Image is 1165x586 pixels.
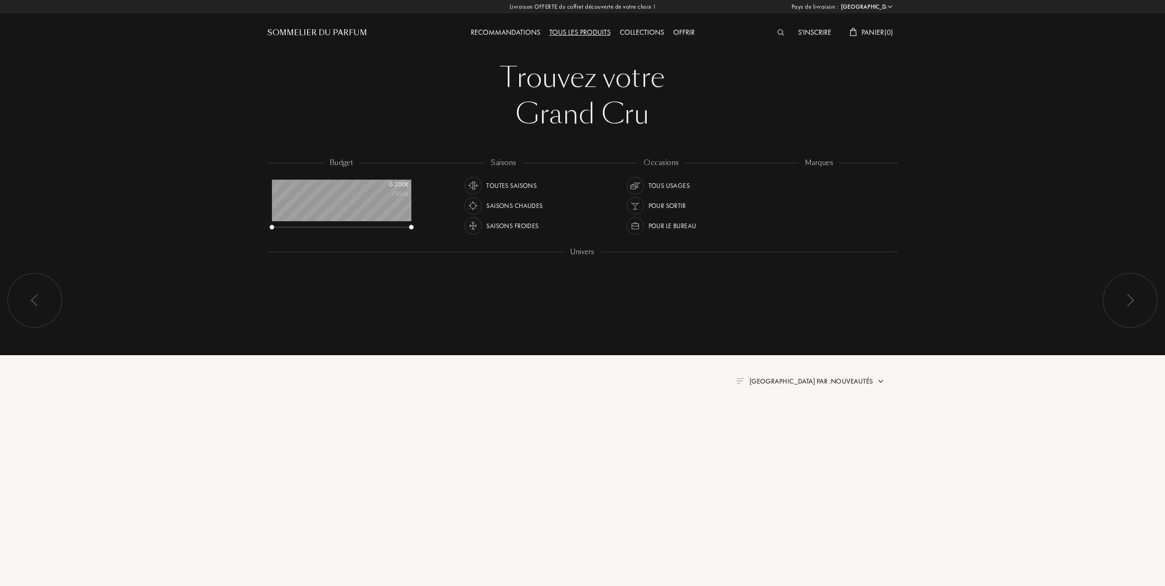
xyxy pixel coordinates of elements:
[274,59,891,96] div: Trouvez votre
[629,179,642,192] img: usage_occasion_all_white.svg
[466,27,545,37] a: Recommandations
[467,199,479,212] img: usage_season_hot_white.svg
[271,503,311,513] div: _
[793,27,836,37] a: S'inscrire
[486,217,538,234] div: Saisons froides
[798,158,840,168] div: marques
[273,546,309,582] img: pf_empty.png
[271,473,311,483] div: _
[273,413,309,449] img: pf_empty.png
[486,177,537,194] div: Toutes saisons
[466,27,545,39] div: Recommandations
[629,199,642,212] img: usage_occasion_party_white.svg
[637,158,685,168] div: occasions
[750,377,873,386] span: [GEOGRAPHIC_DATA] par : Nouveautés
[777,29,784,36] img: search_icn_white.svg
[363,180,409,189] div: 0 - 200 €
[792,2,839,11] span: Pays de livraison :
[649,217,697,234] div: Pour le bureau
[862,27,894,37] span: Panier ( 0 )
[649,197,686,214] div: Pour sortir
[850,28,857,36] img: cart_white.svg
[564,247,601,257] div: Univers
[669,27,699,39] div: Offrir
[669,27,699,37] a: Offrir
[363,189,409,199] div: /50mL
[467,179,479,192] img: usage_season_average_white.svg
[736,378,744,384] img: filter_by.png
[615,27,669,39] div: Collections
[31,294,38,306] img: arr_left.svg
[793,27,836,39] div: S'inscrire
[615,27,669,37] a: Collections
[267,27,367,38] a: Sommelier du Parfum
[545,27,615,37] a: Tous les produits
[649,177,690,194] div: Tous usages
[484,158,522,168] div: saisons
[271,484,311,502] div: _
[274,96,891,133] div: Grand Cru
[887,3,894,10] img: arrow_w.png
[1127,294,1134,306] img: arr_left.svg
[545,27,615,39] div: Tous les produits
[467,219,479,232] img: usage_season_cold_white.svg
[323,158,360,168] div: budget
[486,197,543,214] div: Saisons chaudes
[629,219,642,232] img: usage_occasion_work_white.svg
[877,378,884,385] img: arrow.png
